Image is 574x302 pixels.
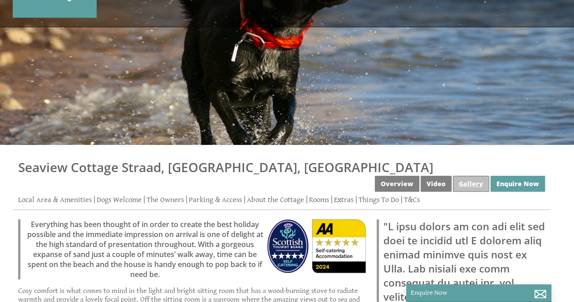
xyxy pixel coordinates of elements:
a: Overview [375,176,419,192]
a: Parking & Access [189,195,242,204]
img: Visit Scotland - Self Catering - Visit Scotland [267,219,309,273]
a: Dogs Welcome [97,195,142,204]
a: Enquire Now [491,176,545,192]
a: Extras [334,195,353,204]
p: Everything has been thought of in order to create the best holiday possible and the immediate imp... [25,219,366,279]
a: Local Area & Amenities [18,195,92,204]
a: T&Cs [404,195,420,204]
a: Rooms [309,195,329,204]
p: Enquire Now [411,289,547,297]
a: Things To Do [358,195,399,204]
a: Video [421,176,451,192]
img: AA - Self Catering - AA Self Catering Award 2024 [312,219,366,273]
a: The Owners [147,195,184,204]
a: About the Cottage [247,195,304,204]
a: Gallery [453,176,489,192]
a: Seaview Cottage Straad, [GEOGRAPHIC_DATA], [GEOGRAPHIC_DATA] [18,158,433,176]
